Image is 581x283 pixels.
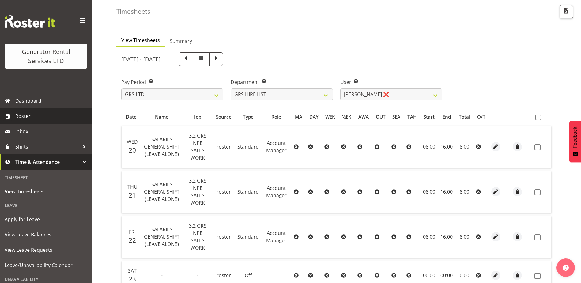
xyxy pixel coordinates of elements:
span: Account Manager [266,185,287,199]
span: SALARIES GENERAL SHIFT (LEAVE ALONE) [144,226,179,247]
div: SEA [392,113,400,120]
span: roster [217,143,231,150]
h4: Timesheets [116,8,150,15]
span: Shifts [15,142,80,151]
label: User [340,78,442,86]
td: Standard [235,216,261,258]
img: Rosterit website logo [5,15,55,28]
button: Feedback - Show survey [569,121,581,162]
span: 20 [129,146,136,154]
span: Inbox [15,127,89,136]
span: 21 [129,191,136,199]
div: DAY [309,113,319,120]
div: Generator Rental Services LTD [11,47,81,66]
span: Wed [127,138,138,145]
img: help-xxl-2.png [563,265,569,271]
label: Pay Period [121,78,223,86]
span: Account Manager [266,140,287,154]
button: Export CSV [560,5,573,18]
span: Fri [129,228,136,235]
span: View Timesheets [121,36,160,44]
td: 16:00 [438,126,455,168]
span: Account Manager [266,230,287,244]
span: Dashboard [15,96,89,105]
div: Role [265,113,288,120]
span: Leave/Unavailability Calendar [5,261,87,270]
td: 08:00 [420,126,438,168]
td: Standard [235,171,261,213]
span: View Leave Requests [5,245,87,255]
td: 8.00 [455,126,473,168]
div: MA [295,113,302,120]
h5: [DATE] - [DATE] [121,56,160,62]
a: Apply for Leave [2,212,90,227]
div: O/T [477,113,485,120]
a: Leave/Unavailability Calendar [2,258,90,273]
span: Sat [128,267,137,274]
span: Summary [170,37,192,45]
span: View Leave Balances [5,230,87,239]
td: 8.00 [455,171,473,213]
div: Date [125,113,137,120]
td: 08:00 [420,216,438,258]
span: 22 [129,236,136,244]
span: Time & Attendance [15,157,80,167]
span: roster [217,233,231,240]
div: Start [424,113,435,120]
div: Type [239,113,258,120]
span: - [197,272,198,279]
div: End [442,113,452,120]
span: Feedback [572,127,578,148]
span: View Timesheets [5,187,87,196]
td: 08:00 [420,171,438,213]
div: AWA [358,113,369,120]
div: OUT [376,113,386,120]
td: Standard [235,126,261,168]
td: 8.00 [455,216,473,258]
span: Thu [127,183,138,190]
div: Total [459,113,470,120]
a: View Leave Balances [2,227,90,242]
div: Name [144,113,179,120]
a: View Leave Requests [2,242,90,258]
td: 16:00 [438,216,455,258]
div: Timesheet [2,171,90,184]
div: ½EK [342,113,351,120]
label: Department [231,78,333,86]
a: View Timesheets [2,184,90,199]
span: SALARIES GENERAL SHIFT (LEAVE ALONE) [144,136,179,157]
span: - [161,272,163,279]
span: Apply for Leave [5,215,87,224]
span: 3.2 GRS NPE SALES WORK [189,222,206,251]
div: WEK [325,113,335,120]
span: Roster [15,111,89,121]
div: Job [187,113,209,120]
div: TAH [407,113,417,120]
td: 16:00 [438,171,455,213]
div: Source [216,113,232,120]
span: roster [217,188,231,195]
span: 3.2 GRS NPE SALES WORK [189,132,206,161]
span: 3.2 GRS NPE SALES WORK [189,177,206,206]
span: roster [217,272,231,279]
div: Leave [2,199,90,212]
span: SALARIES GENERAL SHIFT (LEAVE ALONE) [144,181,179,202]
